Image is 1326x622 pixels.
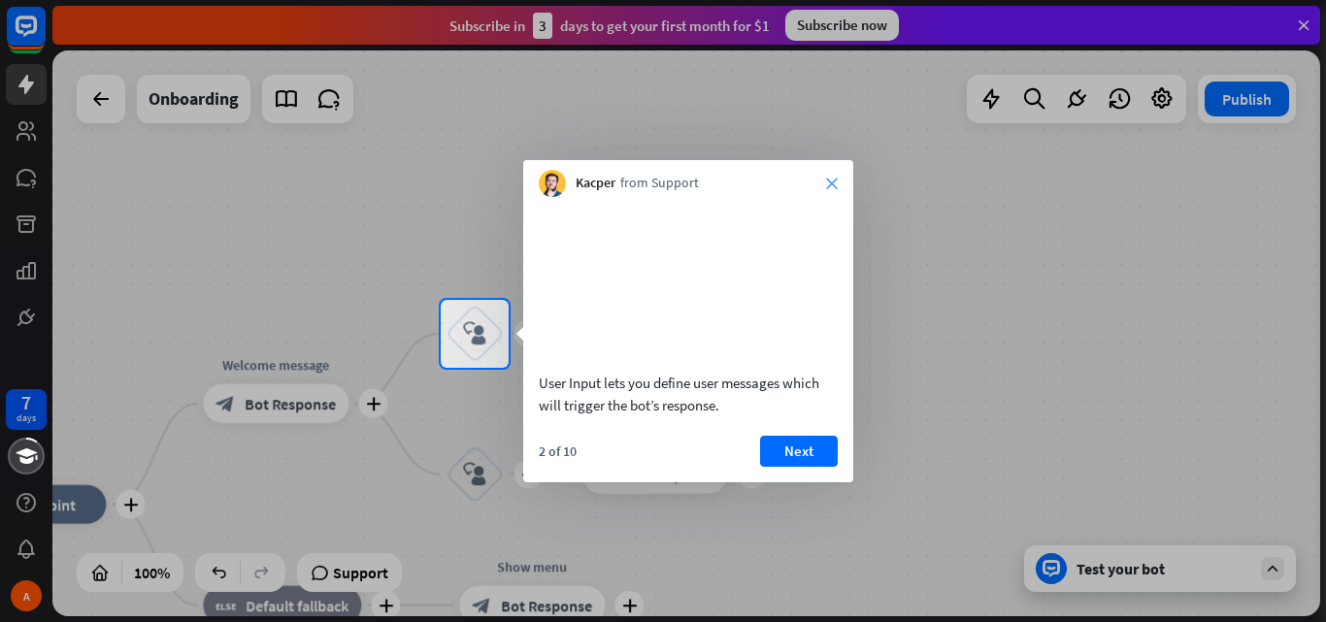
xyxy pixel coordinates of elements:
i: close [826,178,838,189]
i: block_user_input [463,322,486,345]
span: from Support [620,174,699,193]
button: Open LiveChat chat widget [16,8,74,66]
button: Next [760,436,838,467]
div: 2 of 10 [539,442,577,460]
span: Kacper [576,174,615,193]
div: User Input lets you define user messages which will trigger the bot’s response. [539,372,838,416]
